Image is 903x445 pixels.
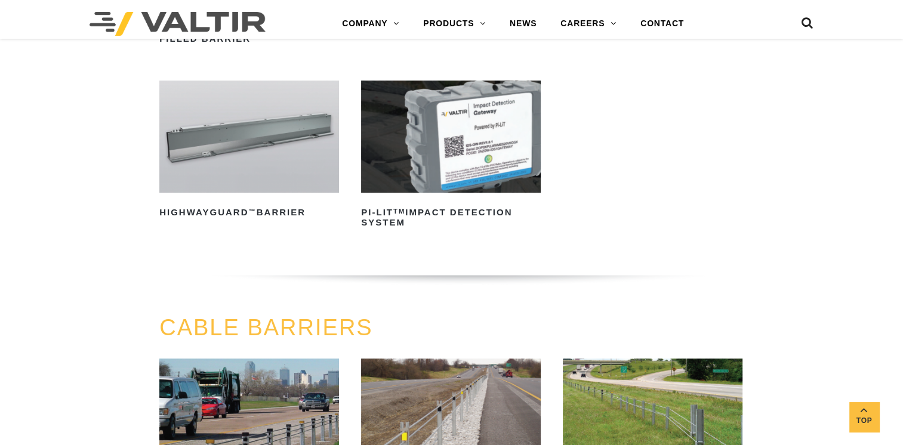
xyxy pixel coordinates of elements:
[849,402,879,432] a: Top
[159,203,339,222] h2: HighwayGuard Barrier
[361,203,541,232] h2: PI-LIT Impact Detection System
[90,12,266,36] img: Valtir
[330,12,411,36] a: COMPANY
[361,81,541,232] a: PI-LITTMImpact Detection System
[159,315,372,340] a: CABLE BARRIERS
[159,81,339,222] a: HighwayGuard™Barrier
[498,12,548,36] a: NEWS
[393,208,405,215] sup: TM
[548,12,628,36] a: CAREERS
[849,414,879,428] span: Top
[628,12,696,36] a: CONTACT
[411,12,498,36] a: PRODUCTS
[248,208,256,215] sup: ™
